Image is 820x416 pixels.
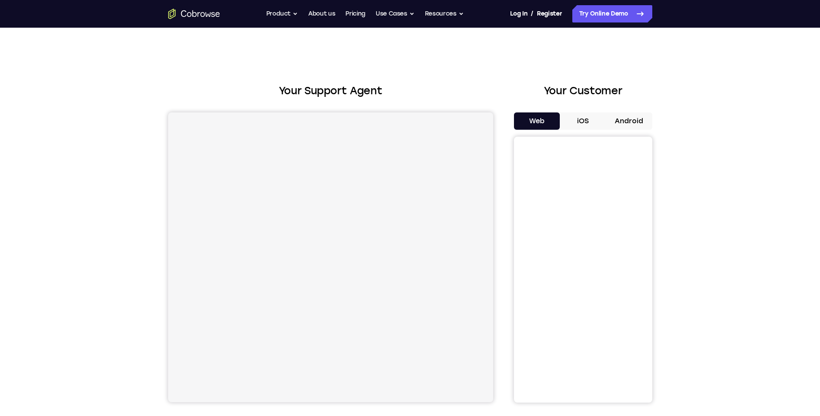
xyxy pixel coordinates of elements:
[572,5,652,22] a: Try Online Demo
[510,5,527,22] a: Log In
[345,5,365,22] a: Pricing
[560,112,606,130] button: iOS
[266,5,298,22] button: Product
[514,83,652,99] h2: Your Customer
[606,112,652,130] button: Android
[168,112,493,402] iframe: Agent
[514,112,560,130] button: Web
[168,9,220,19] a: Go to the home page
[531,9,533,19] span: /
[168,83,493,99] h2: Your Support Agent
[376,5,415,22] button: Use Cases
[425,5,464,22] button: Resources
[308,5,335,22] a: About us
[537,5,562,22] a: Register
